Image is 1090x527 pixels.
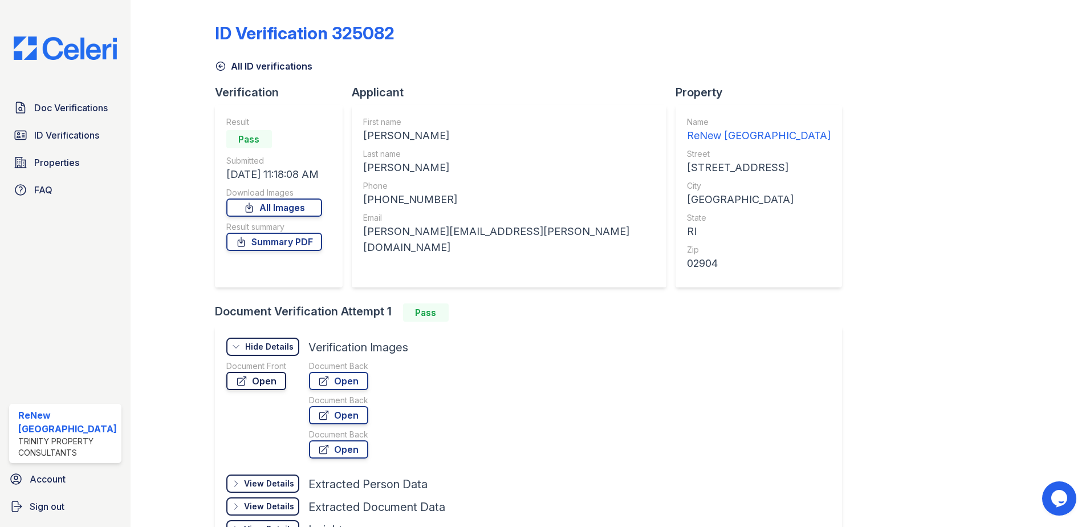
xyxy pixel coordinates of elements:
div: View Details [244,501,294,512]
div: Hide Details [245,341,294,352]
a: All ID verifications [215,59,312,73]
div: Verification Images [308,339,408,355]
span: ID Verifications [34,128,99,142]
div: First name [363,116,655,128]
div: Trinity Property Consultants [18,436,117,459]
div: Applicant [352,84,676,100]
div: Extracted Document Data [308,499,445,515]
div: Zip [687,244,831,256]
div: ID Verification 325082 [215,23,394,43]
div: Pass [403,303,449,322]
div: State [687,212,831,224]
div: View Details [244,478,294,489]
div: Email [363,212,655,224]
div: [DATE] 11:18:08 AM [226,167,322,183]
div: Property [676,84,851,100]
div: Verification [215,84,352,100]
div: [STREET_ADDRESS] [687,160,831,176]
a: Summary PDF [226,233,322,251]
div: Extracted Person Data [308,476,428,492]
a: ID Verifications [9,124,121,147]
div: Name [687,116,831,128]
div: Download Images [226,187,322,198]
div: [GEOGRAPHIC_DATA] [687,192,831,208]
img: CE_Logo_Blue-a8612792a0a2168367f1c8372b55b34899dd931a85d93a1a3d3e32e68fde9ad4.png [5,37,126,60]
div: [PHONE_NUMBER] [363,192,655,208]
div: Document Back [309,429,368,440]
span: Properties [34,156,79,169]
div: [PERSON_NAME] [363,160,655,176]
a: FAQ [9,179,121,201]
a: Open [309,440,368,459]
a: Open [309,372,368,390]
div: Result summary [226,221,322,233]
div: Document Verification Attempt 1 [215,303,851,322]
div: Document Front [226,360,286,372]
div: Document Back [309,395,368,406]
div: Result [226,116,322,128]
span: Account [30,472,66,486]
span: Sign out [30,500,64,513]
div: Street [687,148,831,160]
div: Document Back [309,360,368,372]
div: Pass [226,130,272,148]
div: Last name [363,148,655,160]
div: 02904 [687,256,831,271]
a: Account [5,468,126,490]
iframe: chat widget [1042,481,1079,516]
div: ReNew [GEOGRAPHIC_DATA] [687,128,831,144]
div: [PERSON_NAME] [363,128,655,144]
a: All Images [226,198,322,217]
a: Doc Verifications [9,96,121,119]
a: Properties [9,151,121,174]
div: Phone [363,180,655,192]
div: RI [687,224,831,240]
a: Sign out [5,495,126,518]
div: City [687,180,831,192]
div: Submitted [226,155,322,167]
span: Doc Verifications [34,101,108,115]
div: [PERSON_NAME][EMAIL_ADDRESS][PERSON_NAME][DOMAIN_NAME] [363,224,655,256]
div: ReNew [GEOGRAPHIC_DATA] [18,408,117,436]
a: Open [226,372,286,390]
a: Name ReNew [GEOGRAPHIC_DATA] [687,116,831,144]
a: Open [309,406,368,424]
span: FAQ [34,183,52,197]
